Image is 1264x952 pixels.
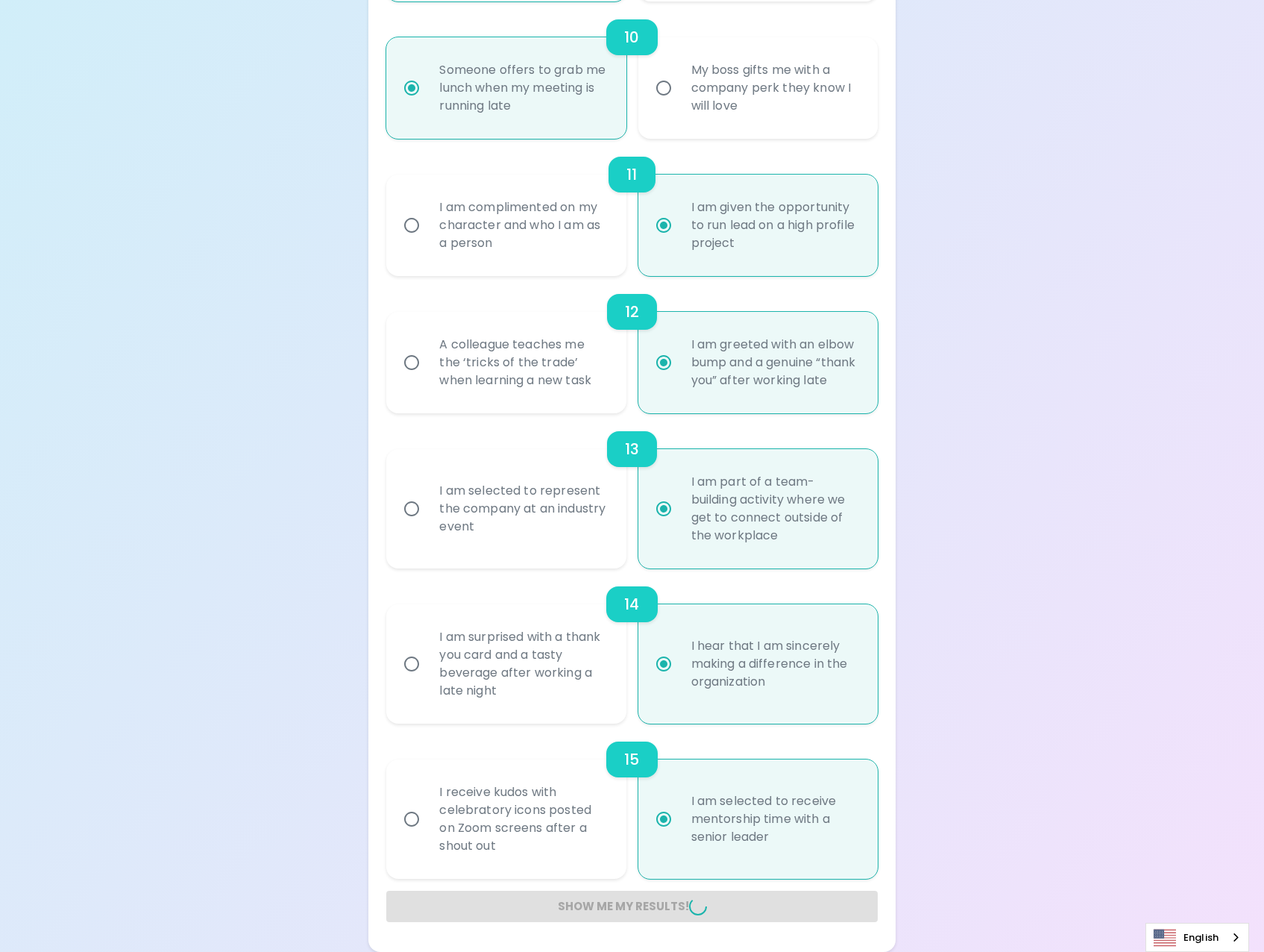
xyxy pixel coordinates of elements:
a: English [1146,924,1248,951]
div: I am surprised with a thank you card and a tasty beverage after working a late night [427,610,617,718]
div: I am greeted with an elbow bump and a genuine “thank you” after working late [679,318,870,407]
div: I am selected to receive mentorship time with a senior leader [679,774,870,864]
div: choice-group-check [386,1,877,139]
div: choice-group-check [386,724,877,879]
div: choice-group-check [386,569,877,724]
div: Language [1145,923,1249,952]
div: choice-group-check [386,413,877,569]
div: choice-group-check [386,276,877,413]
div: choice-group-check [386,139,877,276]
h6: 12 [625,300,639,324]
h6: 10 [624,25,639,49]
div: I hear that I am sincerely making a difference in the organization [679,619,870,709]
div: A colleague teaches me the ‘tricks of the trade’ when learning a new task [427,318,617,407]
h6: 11 [626,163,637,187]
h6: 15 [624,748,639,771]
div: I receive kudos with celebratory icons posted on Zoom screens after a shout out [427,765,617,873]
div: I am selected to represent the company at an industry event [427,464,617,554]
aside: Language selected: English [1145,923,1249,952]
div: My boss gifts me with a company perk they know I will love [679,43,870,133]
div: I am complimented on my character and who I am as a person [427,181,617,270]
div: I am given the opportunity to run lead on a high profile project [679,181,870,270]
div: Someone offers to grab me lunch when my meeting is running late [427,43,617,133]
h6: 14 [624,592,639,616]
h6: 13 [625,437,639,461]
div: I am part of a team-building activity where we get to connect outside of the workplace [679,455,870,563]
